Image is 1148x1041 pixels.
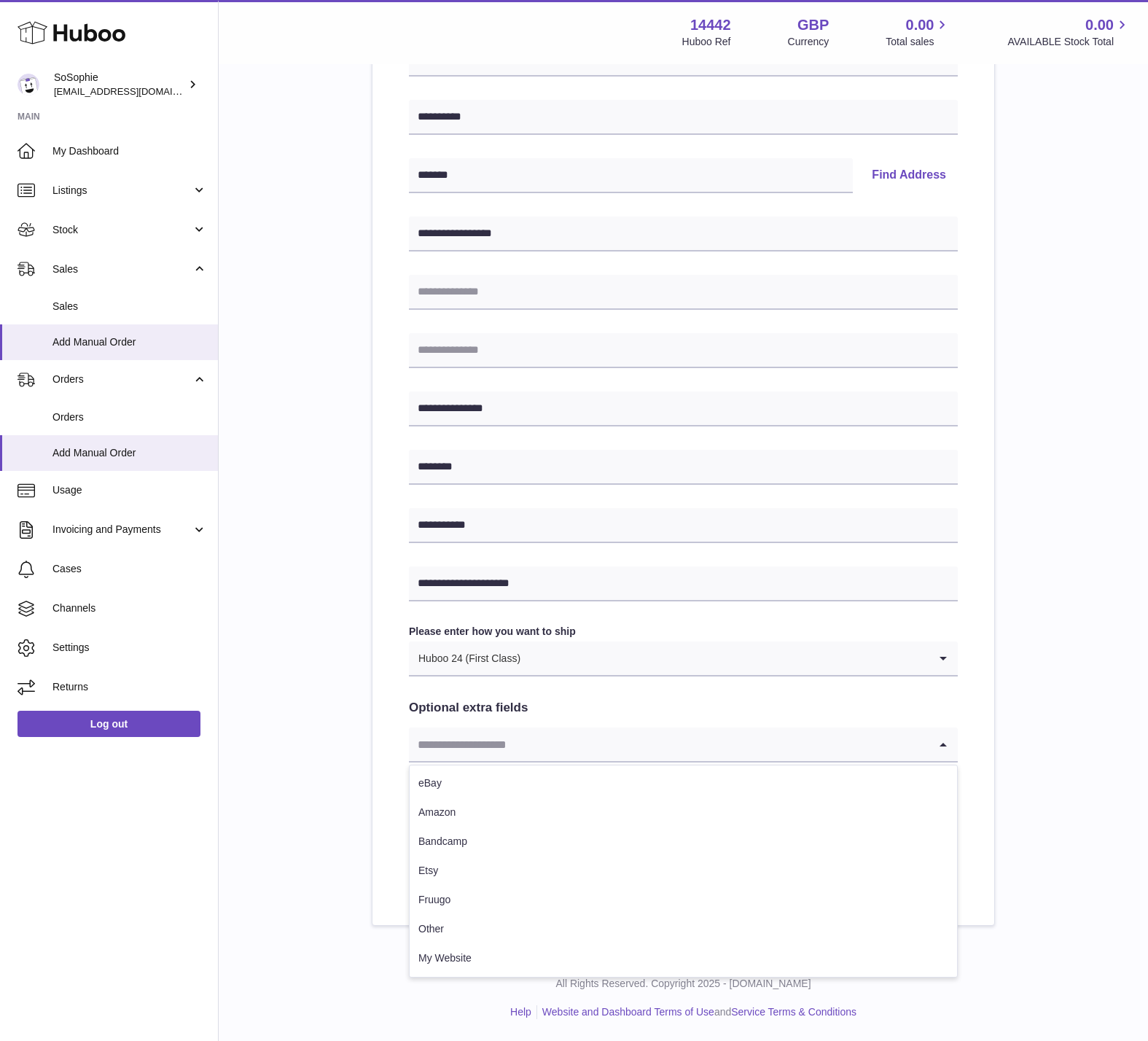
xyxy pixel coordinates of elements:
[52,446,207,460] span: Add Manual Order
[52,335,207,349] span: Add Manual Order
[54,85,214,97] span: [EMAIL_ADDRESS][DOMAIN_NAME]
[1007,35,1131,49] span: AVAILABLE Stock Total
[510,1006,531,1018] a: Help
[906,15,934,35] span: 0.00
[52,223,192,237] span: Stock
[52,144,207,158] span: My Dashboard
[797,15,829,35] strong: GBP
[409,625,958,639] label: Please enter how you want to ship
[788,35,829,49] div: Currency
[537,1005,856,1019] li: and
[409,765,958,779] p: This will appear on the packing slip. e.g. 'Please contact us through Amazon'
[409,728,958,763] div: Search for option
[409,642,521,675] span: Huboo 24 (First Class)
[52,523,192,537] span: Invoicing and Payments
[52,373,192,386] span: Orders
[52,680,207,694] span: Returns
[731,1006,856,1018] a: Service Terms & Conditions
[52,641,207,655] span: Settings
[52,262,192,276] span: Sales
[690,15,731,35] strong: 14442
[886,15,950,49] a: 0.00 Total sales
[1007,15,1131,49] a: 0.00 AVAILABLE Stock Total
[52,300,207,313] span: Sales
[409,728,929,761] input: Search for option
[542,1006,714,1018] a: Website and Dashboard Terms of Use
[17,74,39,95] img: info@thebigclick.co.uk
[1085,15,1114,35] span: 0.00
[409,802,439,835] span: B2C
[409,642,958,677] div: Search for option
[52,184,192,198] span: Listings
[54,71,185,98] div: SoSophie
[439,802,929,835] input: Search for option
[682,35,731,49] div: Huboo Ref
[52,483,207,497] span: Usage
[409,859,460,889] a: Back
[52,410,207,424] span: Orders
[52,601,207,615] span: Channels
[409,700,958,717] h2: Optional extra fields
[17,711,200,737] a: Log out
[860,158,958,193] button: Find Address
[895,859,958,889] button: Submit
[521,642,929,675] input: Search for option
[230,977,1136,991] p: All Rights Reserved. Copyright 2025 - [DOMAIN_NAME]
[52,562,207,576] span: Cases
[886,35,950,49] span: Total sales
[409,802,958,837] div: Search for option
